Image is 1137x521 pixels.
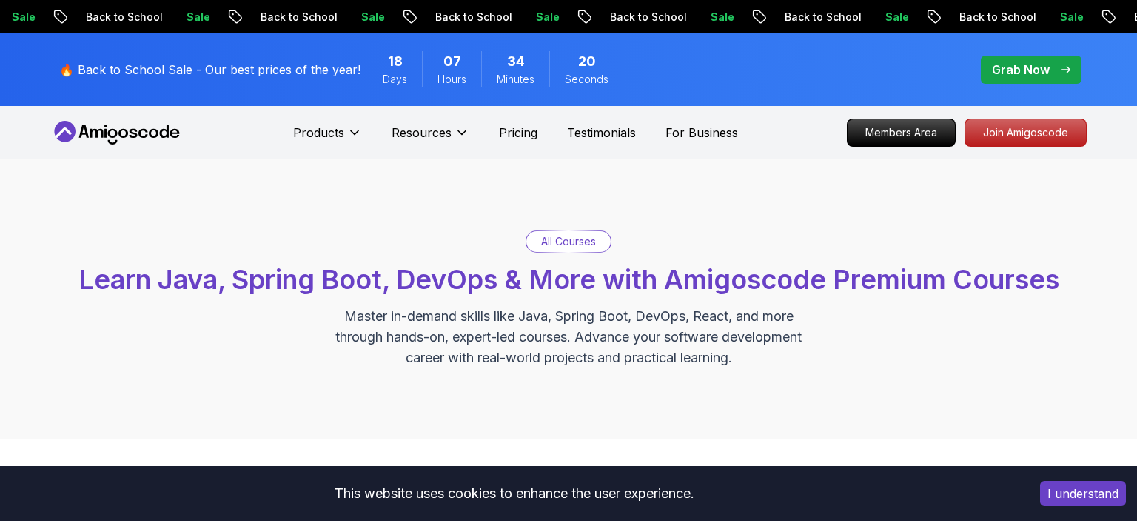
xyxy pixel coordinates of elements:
p: Back to School [423,10,524,24]
button: Accept cookies [1040,481,1126,506]
a: Testimonials [567,124,636,142]
p: Back to School [598,10,699,24]
span: 34 Minutes [507,51,525,72]
p: Back to School [74,10,175,24]
button: Resources [392,124,469,153]
span: Days [383,72,407,87]
span: 20 Seconds [578,51,596,72]
a: Members Area [847,119,956,147]
span: 7 Hours [443,51,461,72]
p: Back to School [249,10,349,24]
a: Pricing [499,124,537,142]
span: Minutes [497,72,534,87]
p: Members Area [848,119,955,146]
span: Hours [437,72,466,87]
span: Seconds [565,72,608,87]
p: Back to School [773,10,873,24]
p: Sale [699,10,746,24]
p: Back to School [947,10,1048,24]
p: Master in-demand skills like Java, Spring Boot, DevOps, React, and more through hands-on, expert-... [320,306,817,368]
p: Sale [873,10,921,24]
div: This website uses cookies to enhance the user experience. [11,477,1018,510]
p: Sale [175,10,222,24]
p: Resources [392,124,452,142]
span: 18 Days [388,51,403,72]
p: Sale [1048,10,1096,24]
p: 🔥 Back to School Sale - Our best prices of the year! [59,61,360,79]
span: Learn Java, Spring Boot, DevOps & More with Amigoscode Premium Courses [78,263,1059,296]
p: Grab Now [992,61,1050,79]
button: Products [293,124,362,153]
a: Join Amigoscode [965,119,1087,147]
p: Sale [349,10,397,24]
p: Products [293,124,344,142]
p: Sale [524,10,571,24]
a: For Business [665,124,738,142]
p: All Courses [541,234,596,249]
p: Join Amigoscode [965,119,1086,146]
